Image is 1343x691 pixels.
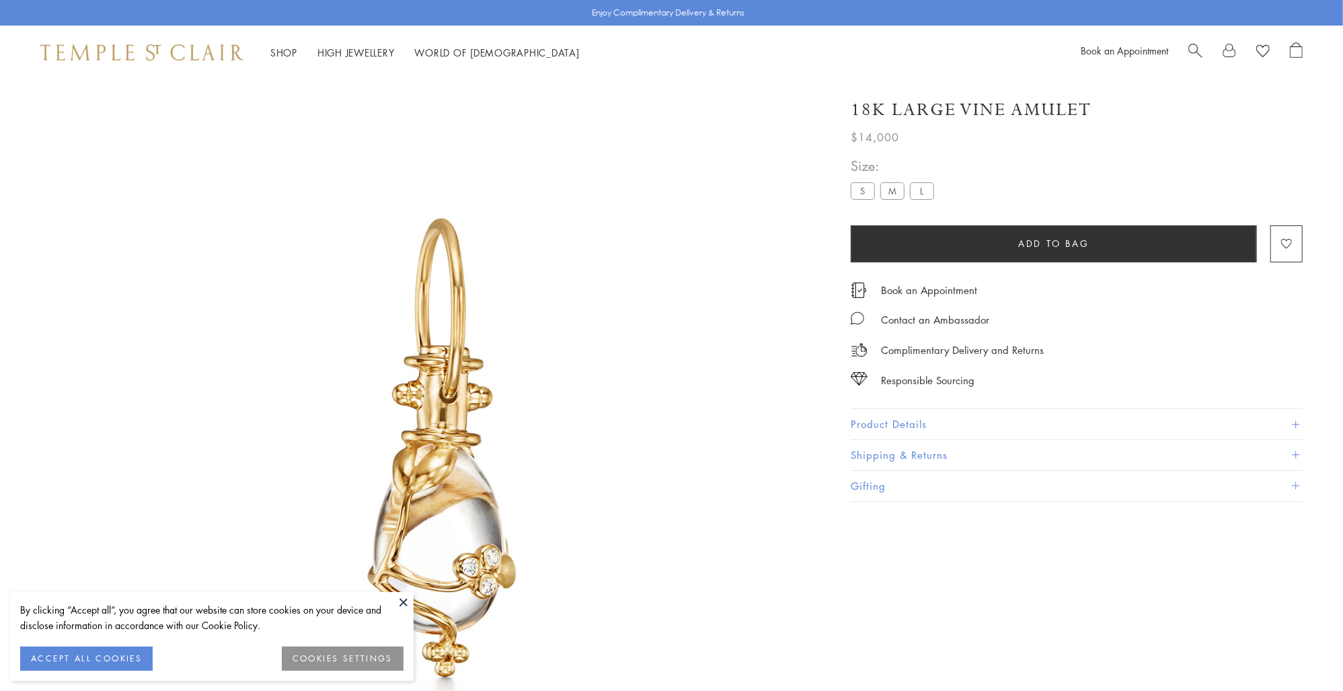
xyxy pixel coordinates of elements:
button: Shipping & Returns [851,440,1303,470]
img: icon_appointment.svg [851,283,867,298]
h1: 18K Large Vine Amulet [851,98,1091,122]
div: By clicking “Accept all”, you agree that our website can store cookies on your device and disclos... [20,602,404,633]
img: icon_delivery.svg [851,342,868,359]
label: S [851,182,875,199]
a: World of [DEMOGRAPHIC_DATA]World of [DEMOGRAPHIC_DATA] [415,46,580,59]
a: Search [1188,42,1202,63]
div: Contact an Ambassador [881,312,989,328]
img: MessageIcon-01_2.svg [851,312,864,325]
p: Complimentary Delivery and Returns [881,342,1044,359]
a: View Wishlist [1256,42,1270,63]
nav: Main navigation [270,44,580,61]
button: COOKIES SETTINGS [282,647,404,671]
a: Book an Appointment [1081,44,1168,57]
a: Open Shopping Bag [1290,42,1303,63]
a: ShopShop [270,46,297,59]
img: icon_sourcing.svg [851,372,868,386]
img: Temple St. Clair [40,44,243,61]
a: Book an Appointment [881,283,977,297]
span: Size: [851,155,939,177]
button: Product Details [851,409,1303,439]
a: High JewelleryHigh Jewellery [317,46,395,59]
span: $14,000 [851,129,899,146]
label: M [880,182,905,199]
div: Responsible Sourcing [881,372,974,389]
p: Enjoy Complimentary Delivery & Returns [592,6,744,20]
button: ACCEPT ALL COOKIES [20,647,153,671]
label: L [910,182,934,199]
button: Add to bag [851,225,1257,262]
span: Add to bag [1019,236,1089,251]
button: Gifting [851,471,1303,501]
iframe: Gorgias live chat messenger [1276,628,1330,678]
